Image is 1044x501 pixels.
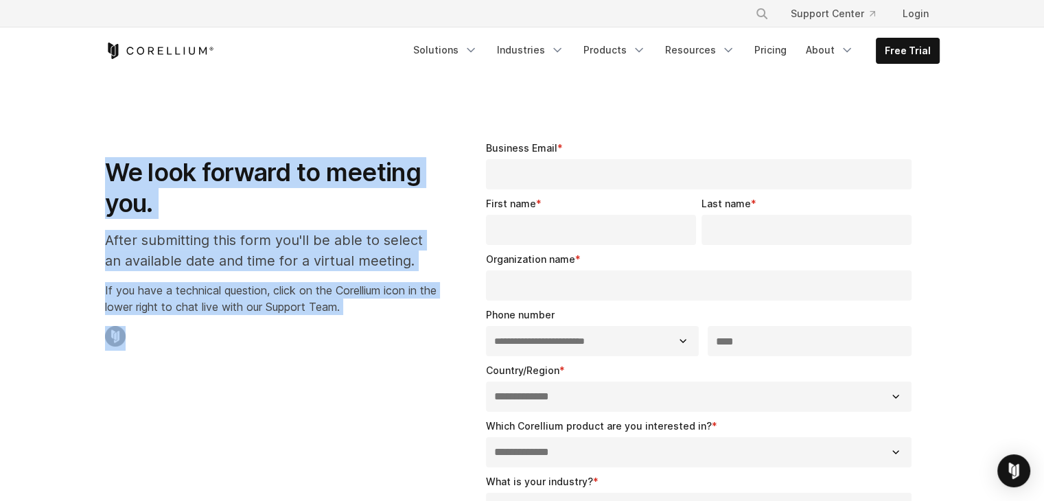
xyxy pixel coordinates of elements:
a: Industries [489,38,572,62]
a: About [798,38,862,62]
span: Business Email [486,142,557,154]
p: If you have a technical question, click on the Corellium icon in the lower right to chat live wit... [105,282,437,315]
a: Support Center [780,1,886,26]
div: Open Intercom Messenger [997,454,1030,487]
span: What is your industry? [486,476,593,487]
a: Corellium Home [105,43,214,59]
p: After submitting this form you'll be able to select an available date and time for a virtual meet... [105,230,437,271]
a: Solutions [405,38,486,62]
a: Free Trial [877,38,939,63]
button: Search [750,1,774,26]
h1: We look forward to meeting you. [105,157,437,219]
span: Which Corellium product are you interested in? [486,420,712,432]
span: First name [486,198,536,209]
span: Country/Region [486,364,559,376]
a: Pricing [746,38,795,62]
span: Organization name [486,253,575,265]
a: Products [575,38,654,62]
span: Phone number [486,309,555,321]
div: Navigation Menu [405,38,940,64]
img: Corellium Chat Icon [105,326,126,347]
a: Login [892,1,940,26]
span: Last name [701,198,751,209]
div: Navigation Menu [739,1,940,26]
a: Resources [657,38,743,62]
